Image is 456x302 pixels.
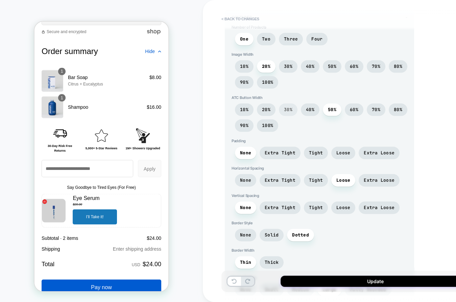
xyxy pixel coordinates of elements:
span: 20% [262,107,270,112]
span: Tight [309,205,323,210]
span: None [240,177,251,183]
span: Hide [111,27,120,32]
span: Thin [240,259,251,265]
span: 90% [240,123,248,128]
span: 70% [372,64,380,69]
span: Loose [336,205,350,210]
button: I'll Take it! [38,187,82,203]
span: 60% [350,64,358,69]
p: Shampoo [33,82,107,89]
span: 30% [284,107,292,112]
span: Extra Loose [364,177,394,183]
span: 50% [328,107,336,112]
span: Loose [336,177,350,183]
span: Extra Loose [364,150,394,156]
span: Solid [265,232,279,238]
span: USD [97,241,106,245]
h2: Order summary [7,24,64,35]
span: Extra Tight [265,205,295,210]
span: 30-Day Risk Free Returns [13,122,38,130]
span: $24.00 [112,213,127,219]
span: I'll Take it! [51,193,69,197]
span: 90% [240,79,248,85]
span: Two [262,36,270,42]
span: 100% [262,123,273,128]
span: Vertical Spacing [232,193,407,198]
span: Say Goodbye to Tired Eyes (For Free) [32,163,101,168]
span: 5,000+ 5-Star Reviews [51,125,83,128]
span: Tight [309,177,323,183]
span: None [240,205,251,210]
span: Thick [265,259,279,265]
span: 60% [350,107,358,112]
span: Number of Products [232,25,407,29]
section: Shopping cart [7,46,127,97]
span: None [240,232,251,238]
span: 30% [284,64,292,69]
button: Order summaryHide [7,24,127,42]
span: Border Width [232,248,407,253]
span: 10% [240,107,248,112]
span: 80% [394,64,402,69]
span: Shipping [7,224,26,231]
strong: Total [7,239,20,246]
button: < Back to changes [218,14,263,24]
svg: Shop [112,7,127,13]
span: Loose [336,150,350,156]
strong: $24.00 [108,238,127,247]
span: 1 [26,47,29,53]
span: Horizontal Spacing [232,166,407,171]
img: Blue shampoo bottle labeled 'Huron Shampoo' with 12 fl oz size [7,75,29,96]
span: Three [284,36,298,42]
p: Secure and encrypted [12,7,112,13]
span: ATC Button Width [232,95,407,100]
span: 20% [262,64,270,69]
span: Eye Serum [38,173,65,179]
span: Extra Tight [265,177,295,183]
p: Bar Soap [33,52,110,59]
span: 80% [394,107,402,112]
span: 70% [372,107,380,112]
span: None [240,150,251,156]
span: Dotted [292,232,309,238]
span: Border Style [232,221,407,225]
span: Enter shipping address [78,224,127,230]
span: 40% [306,64,314,69]
span: Tight [309,150,323,156]
span: 1M+ Showers Upgraded [91,125,126,128]
span: 50% [328,64,336,69]
span: $16.00 [112,82,127,89]
span: 40% [306,107,314,112]
img: Huron Bar Soap packaging in white with blue text, featuring 'FRESH & CLEAN' and 'Original Citrus ... [7,48,29,70]
span: $8.00 [115,52,127,59]
span: 100% [262,79,273,85]
span: Four [311,36,322,42]
span: 10% [240,64,248,69]
span: Subtotal · 2 items [7,213,44,219]
span: Padding [232,139,407,143]
span: Extra Loose [364,205,394,210]
p: Citrus + Eucalyptus [33,59,110,66]
span: 1 [26,73,29,79]
span: One [240,36,248,42]
del: $20.00 [38,180,48,185]
button: Pay now [7,258,127,273]
span: Extra Tight [265,150,295,156]
span: Image Width [232,52,407,57]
